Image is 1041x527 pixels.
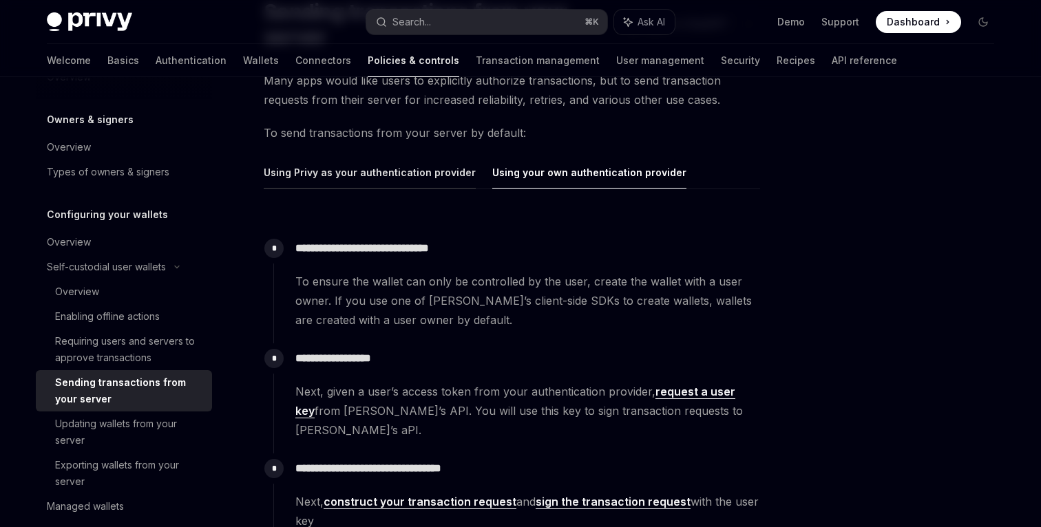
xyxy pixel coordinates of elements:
a: Enabling offline actions [36,304,212,329]
span: To ensure the wallet can only be controlled by the user, create the wallet with a user owner. If ... [295,272,759,330]
a: construct your transaction request [324,495,516,509]
div: Updating wallets from your server [55,416,204,449]
div: Exporting wallets from your server [55,457,204,490]
div: Requiring users and servers to approve transactions [55,333,204,366]
button: Toggle dark mode [972,11,994,33]
div: Enabling offline actions [55,308,160,325]
a: Overview [36,230,212,255]
a: Wallets [243,44,279,77]
div: Self-custodial user wallets [47,259,166,275]
a: Transaction management [476,44,600,77]
a: API reference [832,44,897,77]
span: To send transactions from your server by default: [264,123,760,142]
a: Managed wallets [36,494,212,519]
a: Basics [107,44,139,77]
a: Welcome [47,44,91,77]
a: Demo [777,15,805,29]
a: Security [721,44,760,77]
a: Overview [36,135,212,160]
a: Policies & controls [368,44,459,77]
a: Sending transactions from your server [36,370,212,411]
span: Many apps would like users to explicitly authorize transactions, but to send transaction requests... [264,71,760,109]
a: Updating wallets from your server [36,411,212,453]
a: Dashboard [876,11,961,33]
a: Requiring users and servers to approve transactions [36,329,212,370]
div: Types of owners & signers [47,164,169,180]
a: Types of owners & signers [36,160,212,184]
div: Overview [47,234,91,250]
h5: Owners & signers [47,111,134,128]
button: Using your own authentication provider [492,156,686,189]
span: ⌘ K [585,17,599,28]
div: Overview [55,283,99,300]
a: Support [821,15,859,29]
span: Next, given a user’s access token from your authentication provider, from [PERSON_NAME]’s API. Yo... [295,382,759,440]
a: Recipes [777,44,815,77]
span: Ask AI [638,15,665,29]
h5: Configuring your wallets [47,206,168,223]
div: Sending transactions from your server [55,374,204,407]
a: Exporting wallets from your server [36,453,212,494]
div: Search... [392,14,431,30]
a: Authentication [156,44,227,77]
span: Dashboard [887,15,940,29]
a: User management [616,44,704,77]
button: Using Privy as your authentication provider [264,156,476,189]
a: sign the transaction request [536,495,691,509]
button: Search...⌘K [366,10,607,34]
a: Connectors [295,44,351,77]
div: Overview [47,139,91,155]
div: Managed wallets [47,498,124,515]
a: Overview [36,279,212,304]
button: Ask AI [614,10,675,34]
img: dark logo [47,12,132,32]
